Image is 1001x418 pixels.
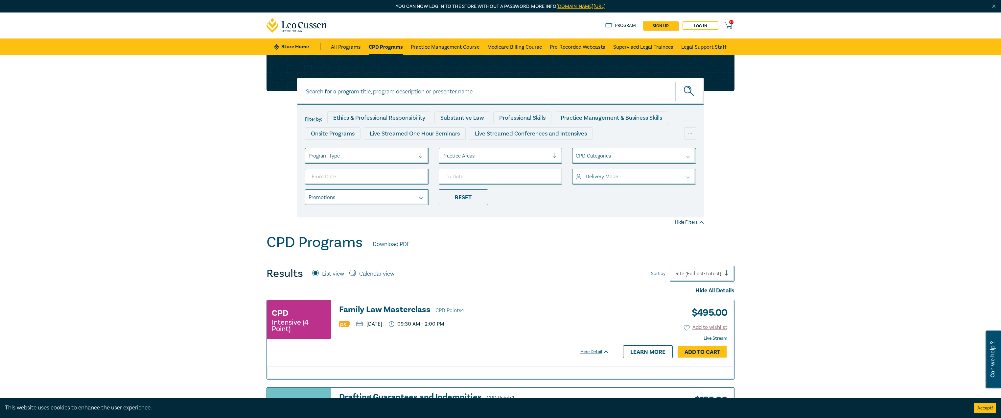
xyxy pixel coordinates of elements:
[729,20,733,24] span: 0
[576,173,577,180] input: select
[442,152,444,160] input: select
[435,307,464,314] span: CPD Points 4
[683,21,718,30] a: Log in
[675,219,704,226] div: Hide Filters
[305,127,361,140] div: Onsite Programs
[364,127,466,140] div: Live Streamed One Hour Seminars
[272,319,326,332] small: Intensive (4 Point)
[991,4,997,9] img: Close
[434,111,490,124] div: Substantive Law
[643,21,679,30] a: sign up
[274,43,320,50] a: Store Home
[339,305,609,315] a: Family Law Masterclass CPD Points4
[556,3,606,10] a: [DOMAIN_NAME][URL]
[322,270,344,278] label: List view
[412,143,488,156] div: Pre-Recorded Webcasts
[267,267,303,280] h4: Results
[678,346,727,358] a: Add to Cart
[493,111,551,124] div: Professional Skills
[5,404,964,412] div: This website uses cookies to enhance the user experience.
[411,38,479,55] a: Practice Management Course
[487,38,542,55] a: Medicare Billing Course
[356,321,382,327] p: [DATE]
[576,152,577,160] input: select
[673,270,675,277] input: Sort by
[469,127,593,140] div: Live Streamed Conferences and Intensives
[339,393,609,403] h3: Drafting Guarantees and Indemnities
[305,169,429,184] input: From Date
[305,143,409,156] div: Live Streamed Practical Workshops
[684,127,696,140] div: ...
[684,324,728,331] button: Add to wishlist
[389,321,444,327] p: 09:30 AM - 2:00 PM
[339,305,609,315] h3: Family Law Masterclass
[487,395,514,401] span: CPD Points 1
[339,393,609,403] a: Drafting Guarantees and Indemnities CPD Points1
[704,335,727,341] strong: Live Stream
[491,143,563,156] div: 10 CPD Point Packages
[331,38,361,55] a: All Programs
[974,403,996,413] button: Accept cookies
[580,349,617,355] div: Hide Detail
[305,117,322,122] label: Filter by:
[297,78,704,105] input: Search for a program title, program description or presenter name
[339,321,350,327] img: Professional Skills
[439,169,563,184] input: To Date
[327,111,431,124] div: Ethics & Professional Responsibility
[272,398,288,409] h3: CPD
[687,305,727,320] h3: $ 495.00
[267,3,734,10] p: You can now log in to the store without a password. More info
[359,270,394,278] label: Calendar view
[267,234,363,251] h1: CPD Programs
[369,38,403,55] a: CPD Programs
[550,38,605,55] a: Pre-Recorded Webcasts
[651,270,666,277] span: Sort by:
[567,143,627,156] div: National Programs
[309,194,310,201] input: select
[681,38,727,55] a: Legal Support Staff
[989,334,996,384] span: Can we help ?
[267,286,734,295] div: Hide All Details
[623,345,673,358] a: Learn more
[373,240,410,249] a: Download PDF
[605,22,636,29] a: Program
[689,393,727,408] h3: $ 175.00
[555,111,668,124] div: Practice Management & Business Skills
[439,189,488,205] div: Reset
[309,152,310,160] input: select
[613,38,673,55] a: Supervised Legal Trainees
[272,307,288,319] h3: CPD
